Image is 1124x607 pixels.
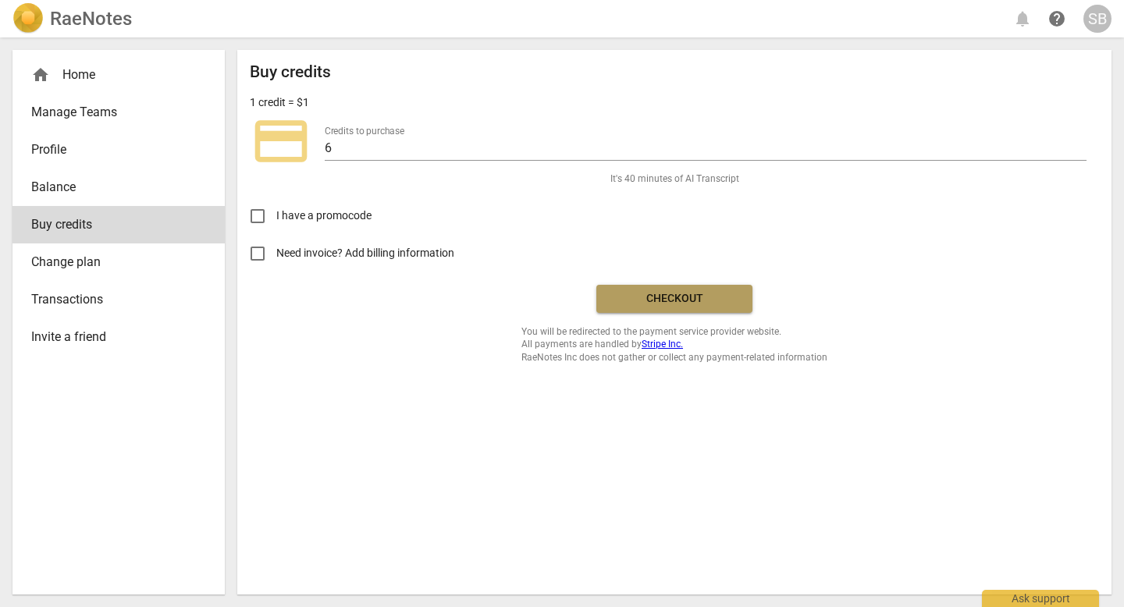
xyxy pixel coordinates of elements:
span: Profile [31,140,194,159]
button: SB [1083,5,1112,33]
a: Change plan [12,243,225,281]
a: Buy credits [12,206,225,243]
div: Home [31,66,194,84]
p: 1 credit = $1 [250,94,309,111]
span: Checkout [609,291,740,307]
a: Profile [12,131,225,169]
span: Balance [31,178,194,197]
a: Help [1043,5,1071,33]
a: Invite a friend [12,318,225,356]
span: You will be redirected to the payment service provider website. All payments are handled by RaeNo... [521,325,827,364]
span: Change plan [31,253,194,272]
span: help [1048,9,1066,28]
span: home [31,66,50,84]
span: Manage Teams [31,103,194,122]
span: I have a promocode [276,208,372,224]
span: It's 40 minutes of AI Transcript [610,172,739,186]
span: Buy credits [31,215,194,234]
h2: Buy credits [250,62,331,82]
img: Logo [12,3,44,34]
span: credit_card [250,110,312,172]
span: Transactions [31,290,194,309]
div: Ask support [982,590,1099,607]
a: Manage Teams [12,94,225,131]
label: Credits to purchase [325,126,404,136]
h2: RaeNotes [50,8,132,30]
a: LogoRaeNotes [12,3,132,34]
a: Balance [12,169,225,206]
span: Need invoice? Add billing information [276,245,457,261]
span: Invite a friend [31,328,194,346]
button: Checkout [596,285,752,313]
a: Transactions [12,281,225,318]
a: Stripe Inc. [642,339,683,350]
div: Home [12,56,225,94]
